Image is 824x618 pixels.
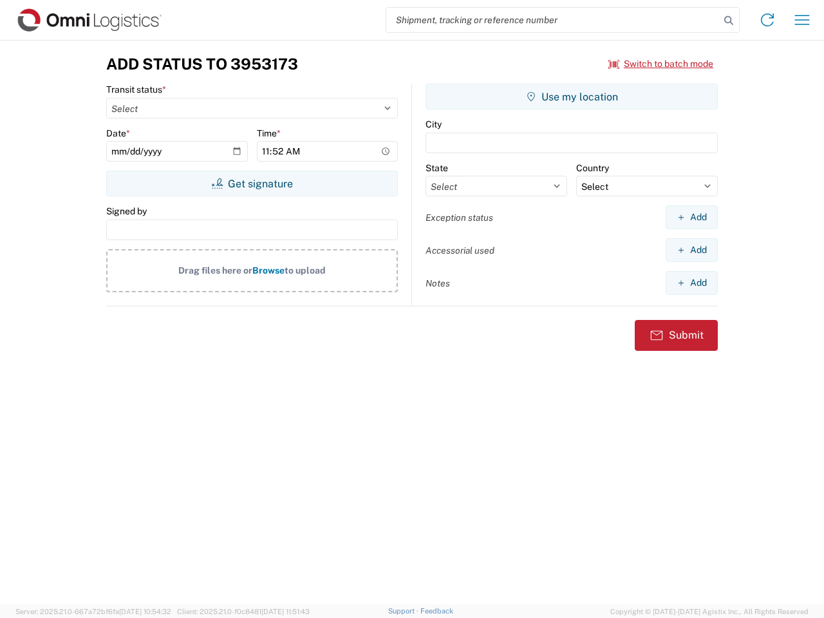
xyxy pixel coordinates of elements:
button: Submit [635,320,718,351]
label: Transit status [106,84,166,95]
span: Server: 2025.21.0-667a72bf6fa [15,608,171,615]
button: Switch to batch mode [608,53,713,75]
span: Client: 2025.21.0-f0c8481 [177,608,310,615]
span: [DATE] 10:54:32 [119,608,171,615]
label: State [426,162,448,174]
button: Use my location [426,84,718,109]
label: Notes [426,277,450,289]
button: Add [666,238,718,262]
h3: Add Status to 3953173 [106,55,298,73]
label: City [426,118,442,130]
label: Accessorial used [426,245,494,256]
button: Get signature [106,171,398,196]
span: to upload [285,265,326,276]
span: Browse [252,265,285,276]
button: Add [666,271,718,295]
a: Support [388,607,420,615]
label: Country [576,162,609,174]
span: Drag files here or [178,265,252,276]
label: Date [106,127,130,139]
label: Signed by [106,205,147,217]
input: Shipment, tracking or reference number [386,8,720,32]
button: Add [666,205,718,229]
span: [DATE] 11:51:43 [261,608,310,615]
span: Copyright © [DATE]-[DATE] Agistix Inc., All Rights Reserved [610,606,809,617]
label: Time [257,127,281,139]
a: Feedback [420,607,453,615]
label: Exception status [426,212,493,223]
